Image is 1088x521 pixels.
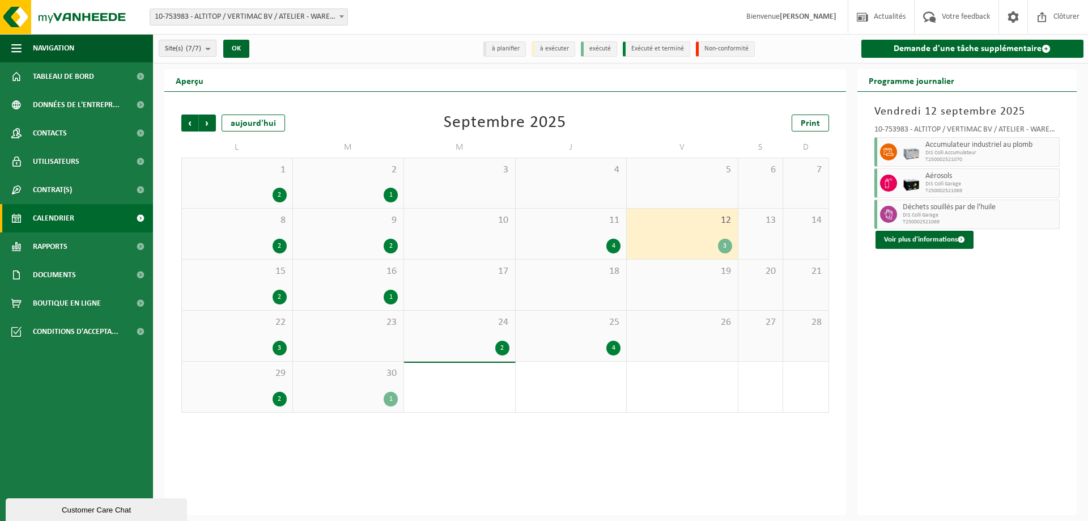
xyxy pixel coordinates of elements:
h3: Vendredi 12 septembre 2025 [874,103,1060,120]
span: 14 [789,214,822,227]
span: Contrat(s) [33,176,72,204]
span: 1 [188,164,287,176]
td: L [181,137,293,158]
span: Documents [33,261,76,289]
span: 4 [521,164,621,176]
div: 2 [273,392,287,406]
span: Utilisateurs [33,147,79,176]
span: Site(s) [165,40,201,57]
span: 10-753983 - ALTITOP / VERTIMAC BV / ATELIER - WAREGEM [150,9,347,25]
span: 21 [789,265,822,278]
span: 13 [744,214,777,227]
span: 20 [744,265,777,278]
div: 2 [273,188,287,202]
span: 30 [299,367,398,380]
span: T250002521070 [925,156,1057,163]
button: OK [223,40,249,58]
span: 2 [299,164,398,176]
h2: Programme journalier [857,69,966,91]
td: J [516,137,627,158]
span: 23 [299,316,398,329]
strong: [PERSON_NAME] [780,12,836,21]
li: à planifier [483,41,526,57]
span: T250002521069 [903,219,1057,226]
div: 3 [273,341,287,355]
td: M [404,137,516,158]
span: Tableau de bord [33,62,94,91]
div: 10-753983 - ALTITOP / VERTIMAC BV / ATELIER - WAREGEM [874,126,1060,137]
button: Site(s)(7/7) [159,40,216,57]
span: 16 [299,265,398,278]
span: 18 [521,265,621,278]
a: Print [792,115,829,132]
span: Aérosols [925,172,1057,181]
h2: Aperçu [164,69,215,91]
span: Données de l'entrepr... [33,91,120,119]
span: Conditions d'accepta... [33,317,118,346]
span: Contacts [33,119,67,147]
span: Précédent [181,115,198,132]
span: 5 [632,164,732,176]
div: 2 [384,239,398,253]
span: DIS Colli Accumulateur [925,150,1057,156]
span: Print [801,119,820,128]
td: S [738,137,784,158]
span: 10-753983 - ALTITOP / VERTIMAC BV / ATELIER - WAREGEM [150,9,348,26]
div: 3 [718,239,732,253]
span: 6 [744,164,777,176]
span: Suivant [199,115,216,132]
a: Demande d'une tâche supplémentaire [861,40,1084,58]
li: Exécuté et terminé [623,41,690,57]
span: 3 [410,164,509,176]
button: Voir plus d'informations [875,231,974,249]
td: D [783,137,828,158]
li: à exécuter [532,41,575,57]
div: 2 [495,341,509,355]
count: (7/7) [186,45,201,52]
td: M [293,137,405,158]
span: 19 [632,265,732,278]
span: Navigation [33,34,74,62]
li: exécuté [581,41,617,57]
div: aujourd'hui [222,115,285,132]
span: 12 [632,214,732,227]
span: 8 [188,214,287,227]
span: 7 [789,164,822,176]
span: 24 [410,316,509,329]
iframe: chat widget [6,496,189,521]
span: 29 [188,367,287,380]
div: 1 [384,188,398,202]
li: Non-conformité [696,41,755,57]
span: 22 [188,316,287,329]
span: 25 [521,316,621,329]
span: 26 [632,316,732,329]
span: Déchets souillés par de l'huile [903,203,1057,212]
span: 15 [188,265,287,278]
div: 4 [606,239,620,253]
td: V [627,137,738,158]
span: 11 [521,214,621,227]
span: Boutique en ligne [33,289,101,317]
span: T250002521069 [925,188,1057,194]
span: 9 [299,214,398,227]
div: 2 [273,290,287,304]
img: PB-LB-0680-HPE-GY-01 [903,143,920,160]
div: 4 [606,341,620,355]
div: 2 [273,239,287,253]
span: Rapports [33,232,67,261]
span: DIS Colli Garage [925,181,1057,188]
div: 1 [384,392,398,406]
span: 10 [410,214,509,227]
span: 17 [410,265,509,278]
span: Accumulateur industriel au plomb [925,141,1057,150]
span: DIS Colli Garage [903,212,1057,219]
img: PB-LB-0680-HPE-BK-11 [903,175,920,192]
div: 1 [384,290,398,304]
div: Septembre 2025 [444,115,566,132]
span: Calendrier [33,204,74,232]
span: 28 [789,316,822,329]
span: 27 [744,316,777,329]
